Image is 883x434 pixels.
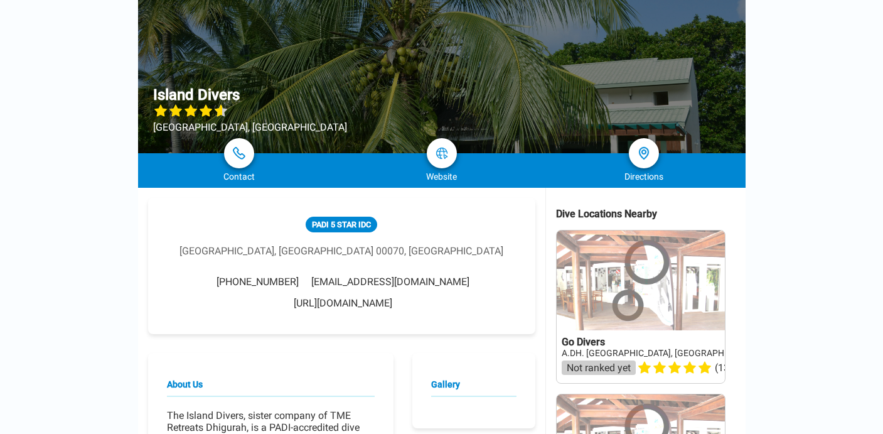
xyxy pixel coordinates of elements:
div: PADI 5 Star IDC [306,217,377,232]
a: map [427,138,457,168]
img: phone [233,147,245,160]
a: directions [629,138,659,168]
span: [EMAIL_ADDRESS][DOMAIN_NAME] [311,276,469,288]
a: [URL][DOMAIN_NAME] [294,297,392,309]
div: [GEOGRAPHIC_DATA], [GEOGRAPHIC_DATA] [153,121,347,133]
img: directions [636,146,651,161]
div: Contact [138,171,341,182]
div: Dive Locations Nearby [556,208,746,220]
img: map [436,147,448,160]
h2: About Us [167,379,375,397]
a: A.DH. [GEOGRAPHIC_DATA], [GEOGRAPHIC_DATA] [562,348,759,358]
span: [PHONE_NUMBER] [217,276,299,288]
h2: Gallery [431,379,516,397]
div: Website [340,171,543,182]
div: [GEOGRAPHIC_DATA], [GEOGRAPHIC_DATA] 00070, [GEOGRAPHIC_DATA] [179,245,503,257]
div: Directions [543,171,746,182]
h1: Island Divers [153,86,240,104]
em: The Island Divers [167,410,243,421]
